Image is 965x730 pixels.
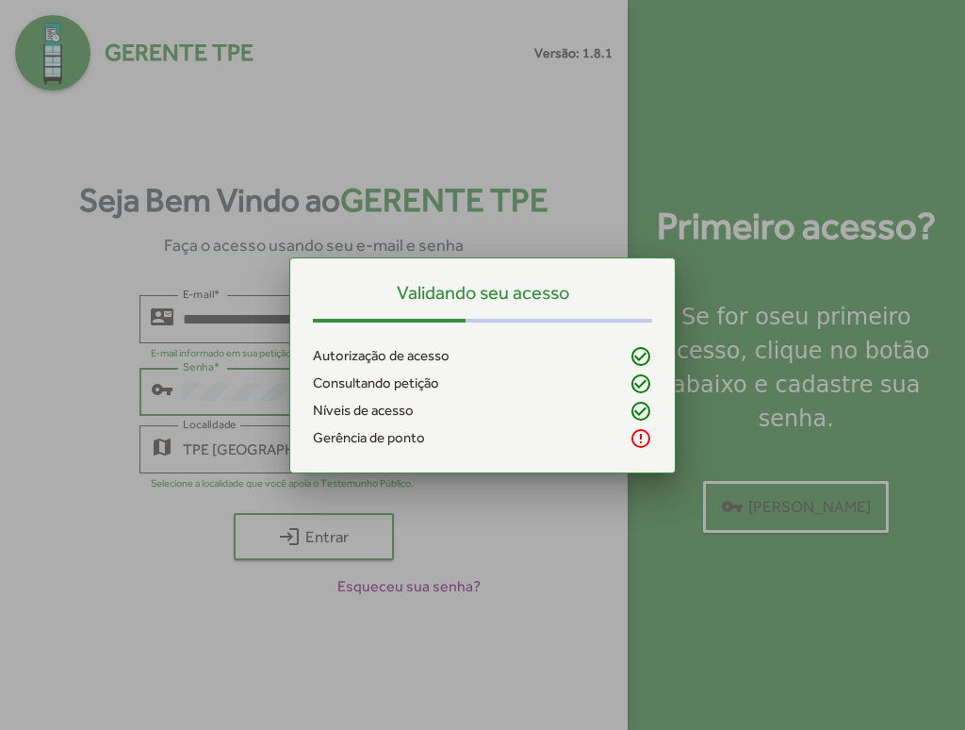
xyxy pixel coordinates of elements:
mat-icon: check_circle_outline [630,373,652,395]
span: Consultando petição [313,373,439,394]
mat-icon: check_circle_outline [630,400,652,423]
mat-icon: check_circle_outline [630,345,652,368]
span: Autorização de acesso [313,345,450,367]
span: Gerência de ponto [313,427,425,449]
span: Níveis de acesso [313,400,414,422]
h5: Validando seu acesso [313,281,652,304]
mat-icon: error_outline [630,427,652,450]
